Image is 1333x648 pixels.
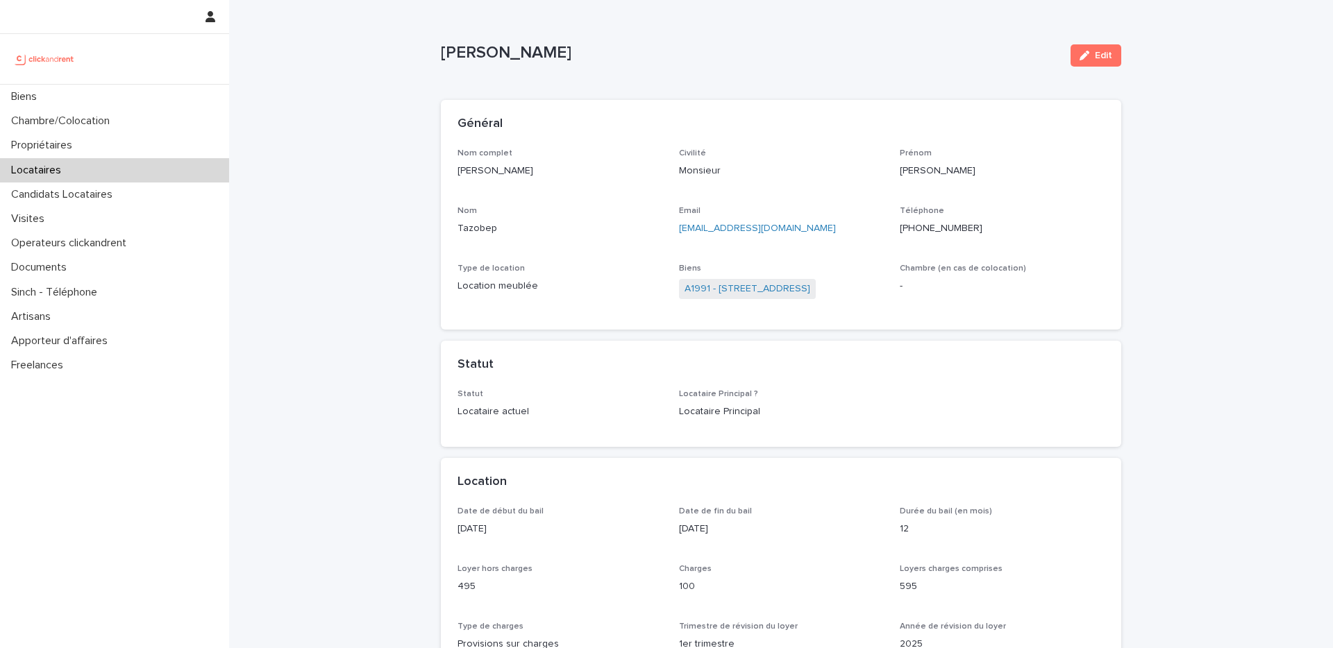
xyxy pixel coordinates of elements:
span: Nom complet [458,149,512,157]
p: 12 [900,522,1105,536]
p: Location meublée [458,279,662,293]
span: Année de révision du loyer [900,622,1006,631]
p: Locataire Principal [679,404,884,419]
span: Téléphone [900,207,944,215]
span: Civilité [679,149,706,157]
p: [PERSON_NAME] [441,43,1059,63]
p: 100 [679,579,884,594]
p: Locataire actuel [458,404,662,419]
span: Date de début du bail [458,507,544,515]
a: A1991 - [STREET_ADDRESS] [685,282,810,296]
p: 595 [900,579,1105,594]
span: Chambre (en cas de colocation) [900,264,1026,273]
h2: Général [458,117,503,132]
p: Tazobep [458,221,662,236]
span: Date de fin du bail [679,507,752,515]
p: Locataires [6,164,72,177]
span: Charges [679,565,712,573]
span: Trimestre de révision du loyer [679,622,798,631]
p: Documents [6,261,78,274]
span: Prénom [900,149,932,157]
span: Durée du bail (en mois) [900,507,992,515]
span: Loyers charges comprises [900,565,1003,573]
p: Visites [6,212,56,225]
span: Biens [679,264,701,273]
span: Edit [1095,51,1112,60]
p: [DATE] [458,522,662,536]
img: UCB0brd3T0yccxBKYDjQ [11,45,78,73]
p: Candidats Locataires [6,188,124,201]
p: Artisans [6,310,62,323]
span: Nom [458,207,477,215]
p: Freelances [6,359,74,372]
p: Operateurs clickandrent [6,237,137,250]
span: Locataire Principal ? [679,390,758,398]
p: Sinch - Téléphone [6,286,108,299]
p: [PHONE_NUMBER] [900,221,1105,236]
span: Type de charges [458,622,523,631]
button: Edit [1071,44,1121,67]
p: Biens [6,90,48,103]
p: 495 [458,579,662,594]
p: Propriétaires [6,139,83,152]
h2: Location [458,475,507,490]
span: Email [679,207,701,215]
p: Chambre/Colocation [6,114,121,128]
a: [EMAIL_ADDRESS][DOMAIN_NAME] [679,223,836,233]
span: Loyer hors charges [458,565,533,573]
p: Apporteur d'affaires [6,334,119,348]
p: [PERSON_NAME] [458,164,662,178]
p: - [900,279,1105,293]
span: Statut [458,390,483,398]
p: Monsieur [679,164,884,178]
p: [PERSON_NAME] [900,164,1105,178]
p: [DATE] [679,522,884,536]
span: Type de location [458,264,525,273]
h2: Statut [458,357,494,373]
